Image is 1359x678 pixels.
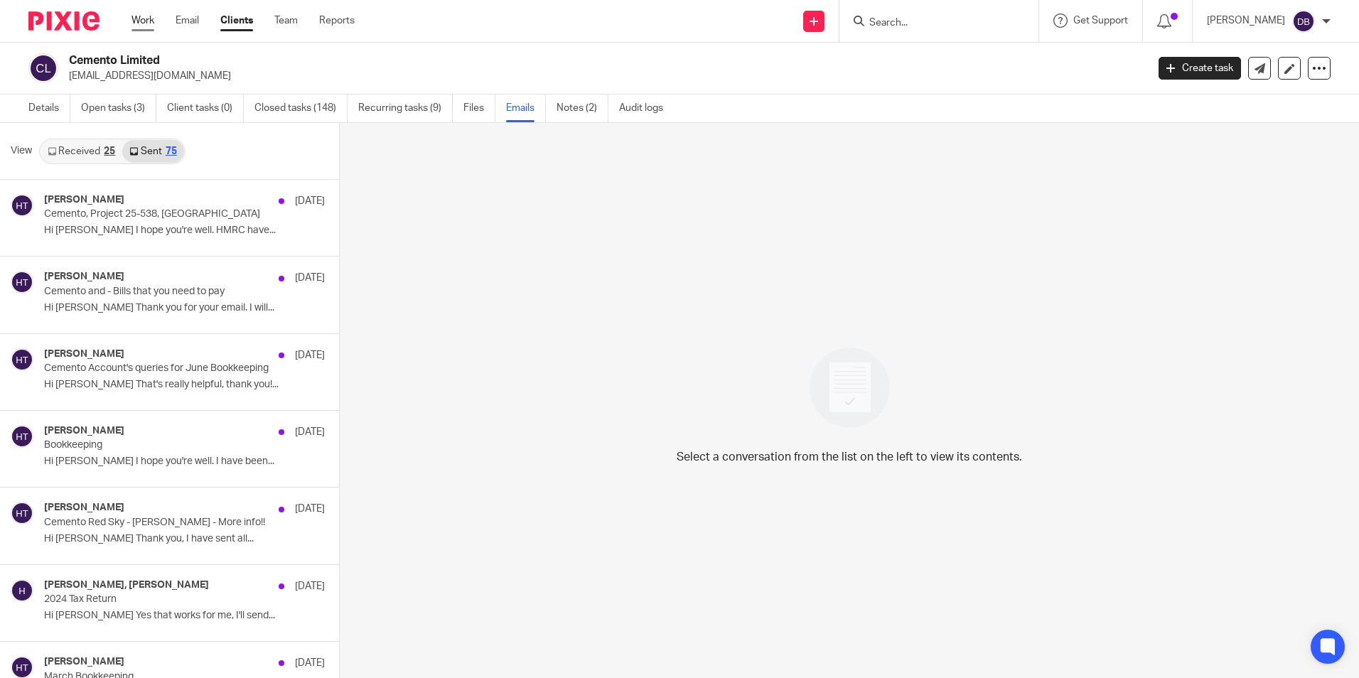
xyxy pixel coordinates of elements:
p: Cemento and - Bills that you need to pay [44,286,269,298]
a: Received25 [41,140,122,163]
a: Clients [220,14,253,28]
a: Open tasks (3) [81,95,156,122]
a: Files [463,95,495,122]
p: Select a conversation from the list on the left to view its contents. [677,448,1022,466]
a: Create task [1159,57,1241,80]
a: Work [131,14,154,28]
h4: [PERSON_NAME] [44,348,124,360]
h4: [PERSON_NAME] [44,502,124,514]
p: [DATE] [295,271,325,285]
a: Notes (2) [557,95,608,122]
h4: [PERSON_NAME] [44,271,124,283]
a: Details [28,95,70,122]
div: 75 [166,146,177,156]
span: Get Support [1073,16,1128,26]
p: Hi [PERSON_NAME] Thank you, I have sent all... [44,533,325,545]
h4: [PERSON_NAME], [PERSON_NAME] [44,579,209,591]
p: Hi [PERSON_NAME] Thank you for your email. I will... [44,302,325,314]
a: Email [176,14,199,28]
p: [PERSON_NAME] [1207,14,1285,28]
p: Cemento, Project 25-538, [GEOGRAPHIC_DATA] [44,208,269,220]
img: Pixie [28,11,100,31]
h2: Cemento Limited [69,53,923,68]
a: Team [274,14,298,28]
p: Hi [PERSON_NAME] Yes that works for me, I'll send... [44,610,325,622]
p: [DATE] [295,425,325,439]
p: 2024 Tax Return [44,593,269,606]
img: svg%3E [11,502,33,524]
a: Recurring tasks (9) [358,95,453,122]
p: Cemento Account's queries for June Bookkeeping [44,362,269,375]
input: Search [868,17,996,30]
p: Bookkeeping [44,439,269,451]
p: Hi [PERSON_NAME] I hope you're well. HMRC have... [44,225,325,237]
a: Audit logs [619,95,674,122]
p: [DATE] [295,656,325,670]
p: Hi [PERSON_NAME] I hope you're well. I have been... [44,456,325,468]
img: svg%3E [11,425,33,448]
a: Client tasks (0) [167,95,244,122]
p: [DATE] [295,194,325,208]
p: Hi [PERSON_NAME] That's really helpful, thank you!... [44,379,325,391]
span: View [11,144,32,158]
img: svg%3E [11,579,33,602]
img: svg%3E [11,271,33,294]
p: Cemento Red Sky - [PERSON_NAME] - More info!! [44,517,269,529]
p: [DATE] [295,579,325,593]
h4: [PERSON_NAME] [44,194,124,206]
div: 25 [104,146,115,156]
img: svg%3E [11,194,33,217]
a: Emails [506,95,546,122]
img: svg%3E [28,53,58,83]
h4: [PERSON_NAME] [44,656,124,668]
img: svg%3E [1292,10,1315,33]
img: image [800,338,899,437]
p: [DATE] [295,348,325,362]
a: Sent75 [122,140,183,163]
img: svg%3E [11,348,33,371]
a: Reports [319,14,355,28]
p: [EMAIL_ADDRESS][DOMAIN_NAME] [69,69,1137,83]
a: Closed tasks (148) [254,95,348,122]
p: [DATE] [295,502,325,516]
h4: [PERSON_NAME] [44,425,124,437]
